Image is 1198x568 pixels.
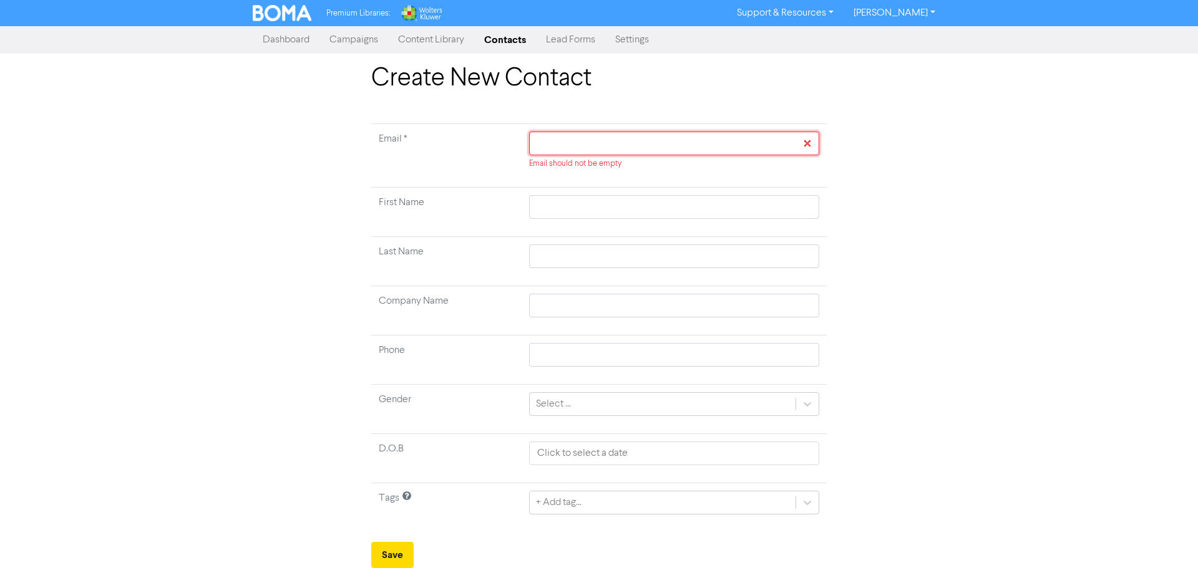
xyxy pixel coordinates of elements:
div: + Add tag... [536,495,582,510]
td: Last Name [371,237,522,286]
button: Save [371,542,414,568]
img: Wolters Kluwer [400,5,442,21]
a: Support & Resources [727,3,844,23]
td: Required [371,124,522,188]
iframe: Chat Widget [1136,508,1198,568]
a: Contacts [474,27,536,52]
span: Premium Libraries: [326,9,390,17]
div: Email should not be empty [529,158,819,170]
a: Dashboard [253,27,319,52]
td: Gender [371,385,522,434]
h1: Create New Contact [371,64,827,94]
a: [PERSON_NAME] [844,3,945,23]
td: Tags [371,483,522,532]
a: Lead Forms [536,27,605,52]
a: Content Library [388,27,474,52]
a: Settings [605,27,659,52]
a: Campaigns [319,27,388,52]
input: Click to select a date [529,441,819,465]
td: First Name [371,188,522,237]
td: Company Name [371,286,522,335]
td: D.O.B [371,434,522,483]
td: Phone [371,335,522,385]
div: Select ... [536,397,571,412]
img: BOMA Logo [253,5,311,21]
